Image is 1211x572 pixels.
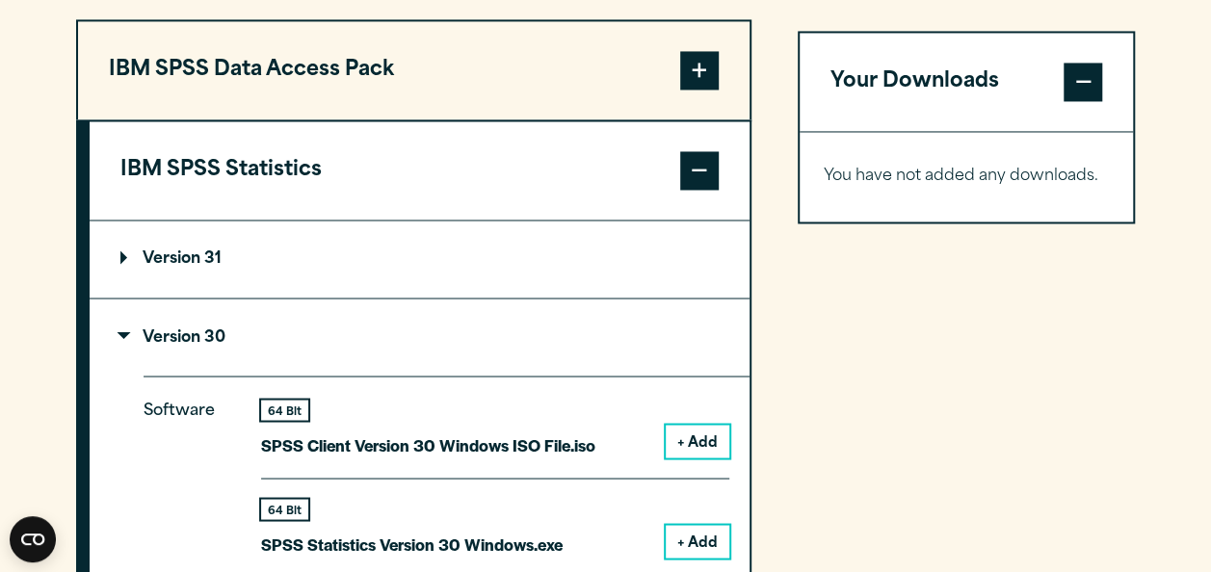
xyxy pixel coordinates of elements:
[261,530,563,558] p: SPSS Statistics Version 30 Windows.exe
[90,221,750,298] summary: Version 31
[666,525,729,558] button: + Add
[824,163,1110,191] p: You have not added any downloads.
[120,329,225,345] p: Version 30
[261,400,308,420] div: 64 Bit
[90,299,750,376] summary: Version 30
[120,251,222,267] p: Version 31
[90,121,750,220] button: IBM SPSS Statistics
[800,33,1134,131] button: Your Downloads
[666,425,729,457] button: + Add
[144,397,230,542] p: Software
[800,131,1134,221] div: Your Downloads
[261,499,308,519] div: 64 Bit
[10,516,56,562] button: Open CMP widget
[78,21,750,119] button: IBM SPSS Data Access Pack
[261,430,595,458] p: SPSS Client Version 30 Windows ISO File.iso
